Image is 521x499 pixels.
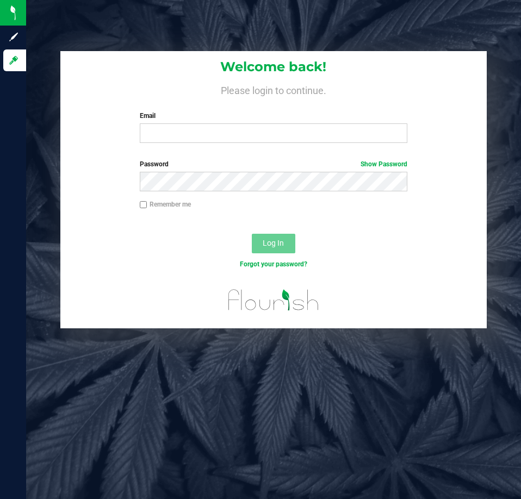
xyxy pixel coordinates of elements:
inline-svg: Log in [8,55,19,66]
h4: Please login to continue. [60,83,486,96]
span: Log In [263,239,284,247]
label: Email [140,111,407,121]
a: Forgot your password? [240,260,307,268]
h1: Welcome back! [60,60,486,74]
inline-svg: Sign up [8,32,19,42]
label: Remember me [140,199,191,209]
button: Log In [252,234,295,253]
span: Password [140,160,169,168]
input: Remember me [140,201,147,209]
a: Show Password [361,160,407,168]
img: flourish_logo.svg [220,280,327,320]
